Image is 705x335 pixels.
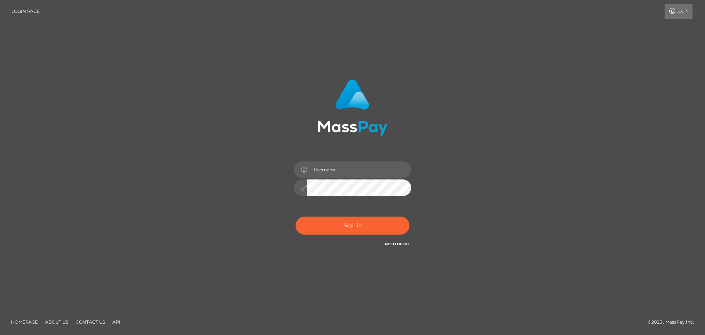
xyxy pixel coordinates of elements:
div: © 2025 , MassPay Inc. [648,318,699,326]
input: Username... [307,161,411,178]
a: API [109,316,123,328]
img: MassPay Login [318,79,387,136]
a: Login [665,4,693,19]
a: Homepage [8,316,41,328]
button: Sign in [296,217,409,235]
a: Need Help? [385,242,409,246]
a: About Us [42,316,71,328]
a: Login Page [11,4,40,19]
a: Contact Us [73,316,108,328]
